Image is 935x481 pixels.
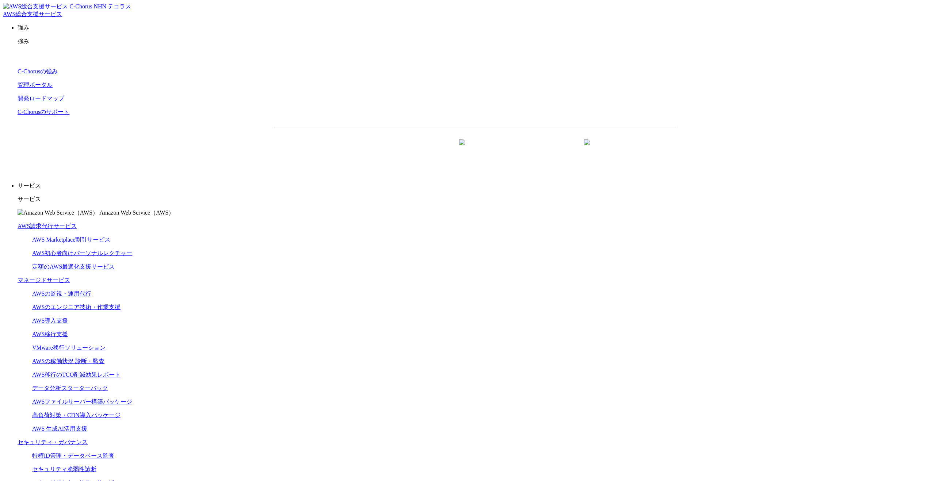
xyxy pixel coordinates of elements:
[32,466,96,472] a: セキュリティ脆弱性診断
[18,95,64,101] a: 開発ロードマップ
[32,453,114,459] a: 特権ID管理・データベース監査
[18,209,98,217] img: Amazon Web Service（AWS）
[18,82,53,88] a: 管理ポータル
[3,3,131,17] a: AWS総合支援サービス C-Chorus NHN テコラスAWS総合支援サービス
[32,372,121,378] a: AWS移行のTCO削減効果レポート
[32,250,132,256] a: AWS初心者向けパーソナルレクチャー
[32,385,108,391] a: データ分析スターターパック
[32,236,110,243] a: AWS Marketplace割引サービス
[354,140,471,158] a: 資料を請求する
[99,209,174,216] span: Amazon Web Service（AWS）
[18,196,932,203] p: サービス
[32,426,87,432] a: AWS 生成AI活用支援
[32,331,68,337] a: AWS移行支援
[32,304,121,310] a: AWSのエンジニア技術・作業支援
[459,139,465,158] img: 矢印
[32,263,115,270] a: 定額のAWS最適化支援サービス
[584,139,590,158] img: 矢印
[32,318,68,324] a: AWS導入支援
[18,223,77,229] a: AWS請求代行サービス
[18,24,932,32] p: 強み
[3,3,92,11] img: AWS総合支援サービス C-Chorus
[32,412,121,418] a: 高負荷対策・CDN導入パッケージ
[32,399,132,405] a: AWSファイルサーバー構築パッケージ
[32,358,104,364] a: AWSの稼働状況 診断・監査
[18,277,70,283] a: マネージドサービス
[32,345,106,351] a: VMware移行ソリューション
[18,439,88,445] a: セキュリティ・ガバナンス
[18,38,932,45] p: 強み
[18,68,58,74] a: C-Chorusの強み
[18,182,932,190] p: サービス
[32,290,91,297] a: AWSの監視・運用代行
[478,140,596,158] a: まずは相談する
[18,109,69,115] a: C-Chorusのサポート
